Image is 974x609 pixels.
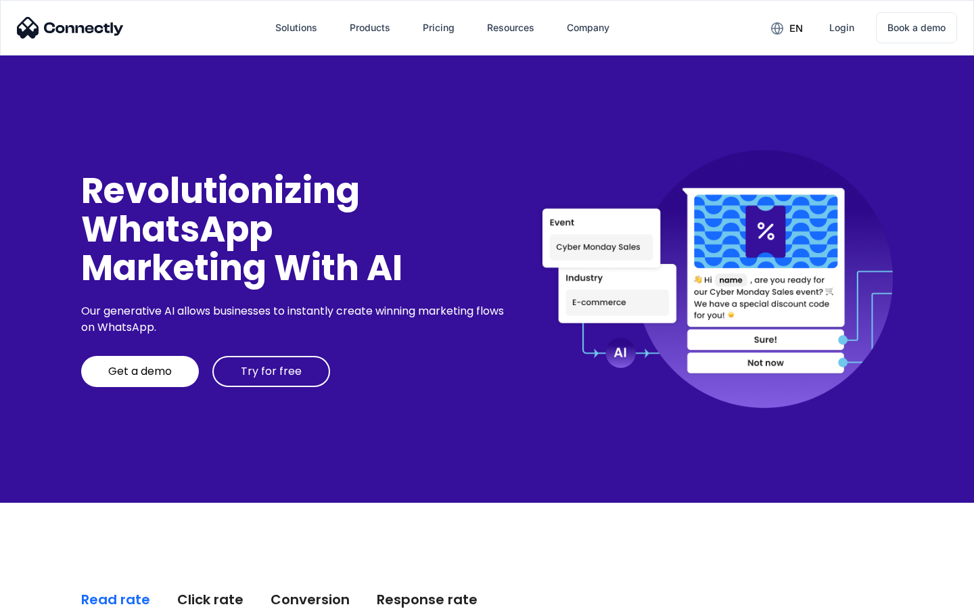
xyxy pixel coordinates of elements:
div: Company [567,18,609,37]
div: Login [829,18,854,37]
a: Book a demo [876,12,957,43]
a: Try for free [212,356,330,387]
div: Try for free [241,365,302,378]
div: Solutions [275,18,317,37]
div: Get a demo [108,365,172,378]
img: Connectly Logo [17,17,124,39]
div: Click rate [177,590,243,609]
div: Revolutionizing WhatsApp Marketing With AI [81,171,509,288]
div: Pricing [423,18,455,37]
div: Products [350,18,390,37]
a: Get a demo [81,356,199,387]
div: Read rate [81,590,150,609]
div: Response rate [377,590,478,609]
div: en [789,19,803,38]
div: Our generative AI allows businesses to instantly create winning marketing flows on WhatsApp. [81,303,509,336]
a: Pricing [412,12,465,44]
div: Conversion [271,590,350,609]
div: Resources [487,18,534,37]
a: Login [818,12,865,44]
